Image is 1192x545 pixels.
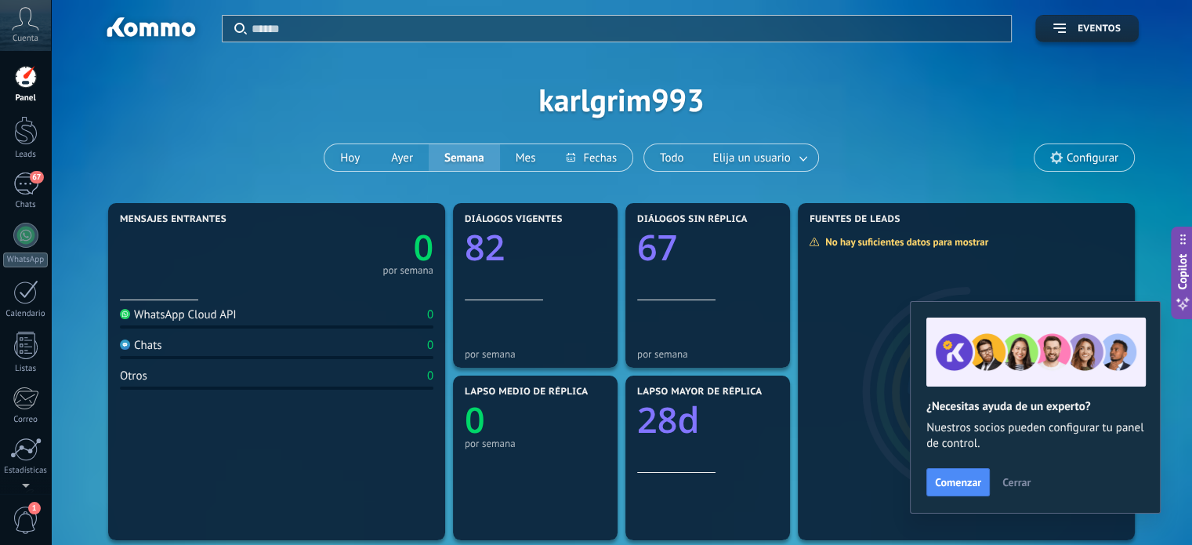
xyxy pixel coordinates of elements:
div: Panel [3,93,49,104]
div: 0 [427,369,433,383]
div: por semana [382,267,433,274]
text: 28d [637,396,699,444]
img: WhatsApp Cloud API [120,309,130,319]
span: Fuentes de leads [810,214,900,225]
h2: ¿Necesitas ayuda de un experto? [926,399,1144,414]
button: Ayer [375,144,429,171]
div: por semana [465,438,606,449]
button: Todo [644,144,700,171]
span: Cuenta [13,34,38,44]
div: por semana [465,348,606,360]
span: Elija un usuario [710,147,794,169]
button: Semana [429,144,500,171]
span: Configurar [1067,151,1118,165]
div: WhatsApp Cloud API [120,307,237,322]
text: 82 [465,223,505,271]
span: Copilot [1175,253,1190,289]
img: Chats [120,340,130,350]
div: WhatsApp [3,253,48,267]
span: Lapso mayor de réplica [637,387,762,398]
span: Comenzar [935,477,981,488]
button: Cerrar [995,471,1038,494]
div: por semana [637,348,778,360]
div: Listas [3,364,49,374]
div: 0 [427,338,433,353]
div: Calendario [3,309,49,319]
button: Fechas [551,144,632,171]
div: Otros [120,369,147,383]
a: 28d [637,396,778,444]
span: Cerrar [1002,477,1031,488]
div: Leads [3,150,49,160]
span: Lapso medio de réplica [465,387,589,398]
span: Diálogos vigentes [465,214,563,225]
span: 1 [28,502,41,514]
text: 0 [465,396,485,444]
span: Mensajes entrantes [120,214,226,225]
div: Chats [3,200,49,210]
button: Elija un usuario [700,144,818,171]
div: No hay suficientes datos para mostrar [809,235,999,249]
text: 67 [637,223,677,271]
div: Chats [120,338,162,353]
span: Eventos [1078,24,1121,35]
a: 0 [277,223,433,271]
button: Mes [500,144,552,171]
div: Correo [3,415,49,425]
button: Eventos [1035,15,1139,42]
span: Nuestros socios pueden configurar tu panel de control. [926,420,1144,452]
span: Diálogos sin réplica [637,214,748,225]
text: 0 [413,223,433,271]
div: Estadísticas [3,466,49,476]
span: 67 [30,171,43,183]
button: Hoy [324,144,375,171]
button: Comenzar [926,468,990,496]
div: 0 [427,307,433,322]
